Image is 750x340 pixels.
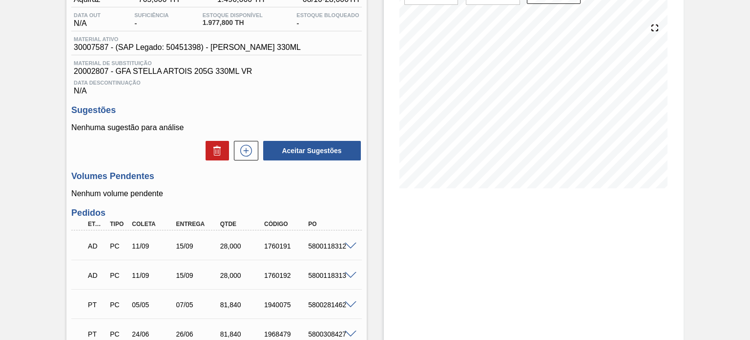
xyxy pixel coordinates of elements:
div: 11/09/2024 [129,242,178,250]
span: Data out [74,12,101,18]
div: 5800308427 [306,330,354,338]
div: N/A [71,76,361,95]
div: N/A [71,12,103,28]
div: 05/05/2025 [129,301,178,309]
div: - [132,12,171,28]
div: 1940075 [262,301,310,309]
div: 5800118312 [306,242,354,250]
span: Data Descontinuação [74,80,359,86]
div: 5800281462 [306,301,354,309]
h3: Pedidos [71,208,361,218]
div: 15/09/2024 [174,272,222,279]
div: 24/06/2025 [129,330,178,338]
p: PT [88,301,105,309]
div: Aguardando Descarga [85,265,107,286]
div: - [294,12,361,28]
p: Nenhuma sugestão para análise [71,123,361,132]
p: AD [88,272,105,279]
div: Pedido de Compra [107,242,129,250]
div: 1968479 [262,330,310,338]
span: 1.977,800 TH [203,19,263,26]
div: Aceitar Sugestões [258,140,362,161]
span: Material de Substituição [74,60,359,66]
h3: Volumes Pendentes [71,171,361,181]
div: 81,840 [218,301,266,309]
div: Pedido de Compra [107,330,129,338]
div: 11/09/2024 [129,272,178,279]
span: Material ativo [74,36,301,42]
div: 1760192 [262,272,310,279]
div: 28,000 [218,242,266,250]
div: 15/09/2024 [174,242,222,250]
div: Etapa [85,221,107,227]
div: Tipo [107,221,129,227]
div: Pedido de Compra [107,272,129,279]
span: 20002807 - GFA STELLA ARTOIS 205G 330ML VR [74,67,359,76]
div: Entrega [174,221,222,227]
p: Nenhum volume pendente [71,189,361,198]
div: Excluir Sugestões [201,141,229,160]
span: Estoque Disponível [203,12,263,18]
div: 26/06/2025 [174,330,222,338]
div: 28,000 [218,272,266,279]
div: PO [306,221,354,227]
div: 81,840 [218,330,266,338]
h3: Sugestões [71,105,361,115]
p: PT [88,330,105,338]
div: Pedido de Compra [107,301,129,309]
span: 30007587 - (SAP Legado: 50451398) - [PERSON_NAME] 330ML [74,43,301,52]
span: Suficiência [134,12,168,18]
div: Coleta [129,221,178,227]
button: Aceitar Sugestões [263,141,361,160]
div: 07/05/2025 [174,301,222,309]
div: Pedido em Trânsito [85,294,107,316]
span: Estoque Bloqueado [296,12,359,18]
div: Qtde [218,221,266,227]
div: Aguardando Descarga [85,235,107,257]
div: Código [262,221,310,227]
div: 1760191 [262,242,310,250]
div: Nova sugestão [229,141,258,160]
div: 5800118313 [306,272,354,279]
p: AD [88,242,105,250]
